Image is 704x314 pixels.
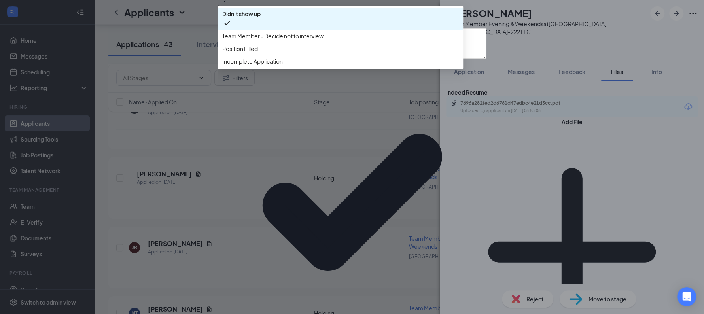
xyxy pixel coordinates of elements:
span: Experience [218,2,248,11]
span: Incomplete Application [222,57,283,66]
span: Team Member - Decide not to interview [222,32,324,40]
span: Didn't show up [222,9,261,18]
div: Open Intercom Messenger [677,287,696,306]
svg: Checkmark [222,18,232,28]
span: Position Filled [222,44,258,53]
